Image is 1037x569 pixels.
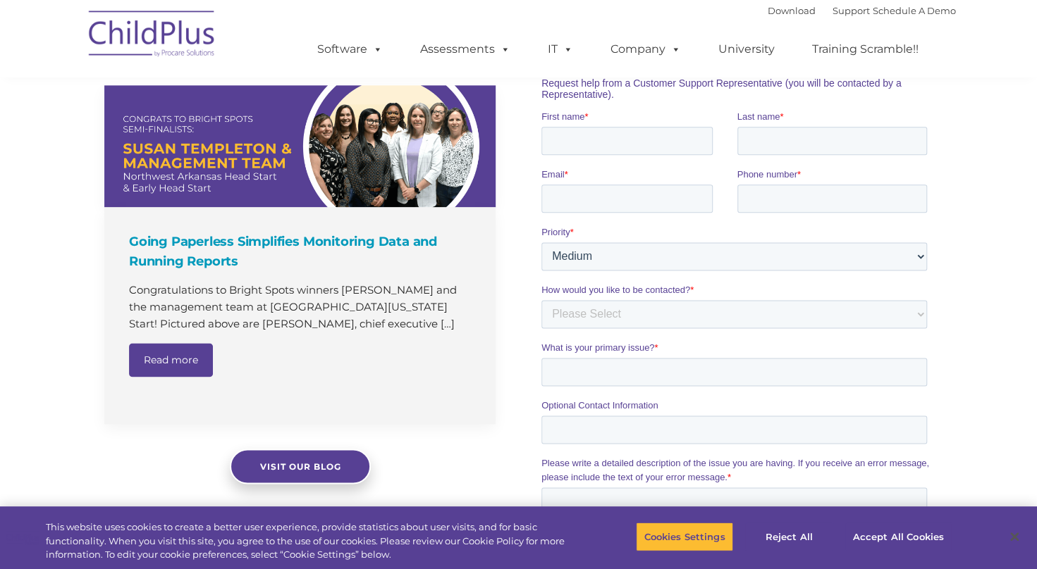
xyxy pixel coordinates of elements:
[406,35,524,63] a: Assessments
[129,282,474,332] p: Congratulations to Bright Spots winners [PERSON_NAME] and the management team at [GEOGRAPHIC_DATA...
[768,5,816,16] a: Download
[596,35,695,63] a: Company
[129,232,474,271] h4: Going Paperless Simplifies Monitoring Data and Running Reports
[534,35,587,63] a: IT
[873,5,956,16] a: Schedule A Demo
[768,5,956,16] font: |
[833,5,870,16] a: Support
[745,522,833,551] button: Reject All
[230,449,371,484] a: Visit our blog
[82,1,223,71] img: ChildPlus by Procare Solutions
[636,522,732,551] button: Cookies Settings
[303,35,397,63] a: Software
[46,520,570,562] div: This website uses cookies to create a better user experience, provide statistics about user visit...
[999,521,1030,552] button: Close
[129,343,213,377] a: Read more
[259,461,340,472] span: Visit our blog
[798,35,933,63] a: Training Scramble!!
[704,35,789,63] a: University
[845,522,952,551] button: Accept All Cookies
